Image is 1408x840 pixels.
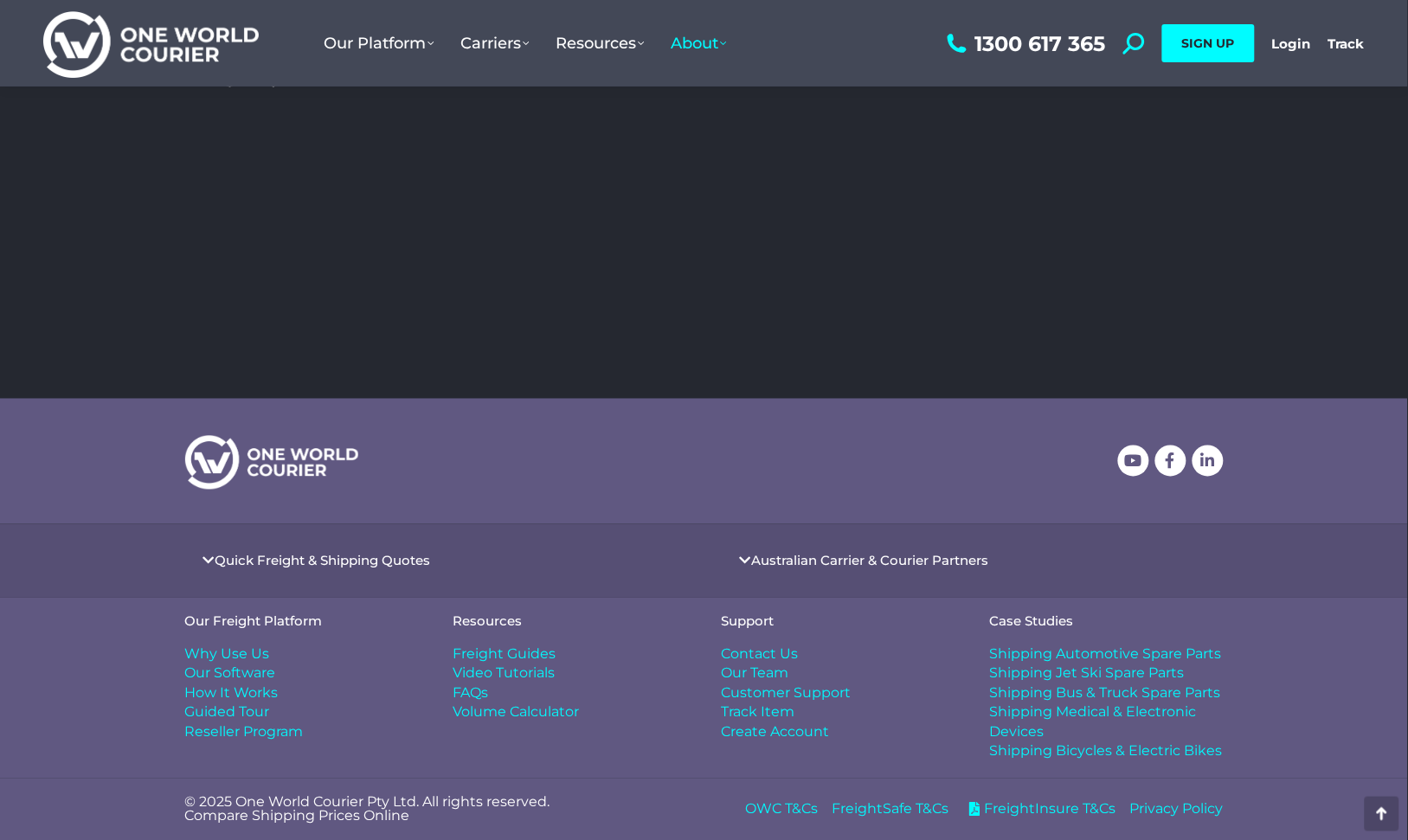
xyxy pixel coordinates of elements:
span: Create Account [722,723,830,742]
a: Our Team [722,664,955,683]
a: Customer Support [722,684,955,703]
a: Shipping Automotive Spare Parts [990,645,1224,664]
span: Reseller Program [185,723,304,742]
a: FAQs [453,684,687,703]
a: Shipping Bus & Truck Spare Parts [990,684,1224,703]
img: One World Courier [43,9,259,79]
a: Video Tutorials [453,664,687,683]
a: Privacy Policy [1130,800,1224,819]
p: © 2025 One World Courier Pty Ltd. All rights reserved. Compare Shipping Prices Online [185,796,687,824]
a: Track Item [722,703,955,722]
a: Our Software [185,664,419,683]
a: Track [1328,35,1365,52]
span: Carriers [460,34,530,53]
span: Shipping Bus & Truck Spare Parts [990,684,1221,703]
h4: Case Studies [990,615,1224,628]
span: How It Works [185,684,279,703]
a: Why Use Us [185,645,419,664]
a: Shipping Bicycles & Electric Bikes [990,742,1224,761]
span: Volume Calculator [453,703,580,722]
span: Our Software [185,664,276,683]
a: Login [1272,35,1311,52]
span: Contact Us [722,645,799,664]
span: Guided Tour [185,703,270,722]
span: Resources [556,34,645,53]
a: Shipping Jet Ski Spare Parts [990,664,1224,683]
a: Our Platform [311,16,447,70]
span: Shipping Automotive Spare Parts [990,645,1222,664]
span: Customer Support [722,684,852,703]
a: Volume Calculator [453,703,687,722]
h4: Resources [453,615,687,628]
span: Our Platform [324,34,434,53]
a: Reseller Program [185,723,419,742]
h4: Support [722,615,955,628]
a: Guided Tour [185,703,419,722]
a: About [658,16,740,70]
a: FreightInsure T&Cs [963,800,1116,819]
span: Freight Guides [453,645,556,664]
span: Video Tutorials [453,664,556,683]
a: OWC T&Cs [746,800,819,819]
a: SIGN UP [1162,24,1255,62]
a: Resources [543,16,658,70]
a: How It Works [185,684,419,703]
a: Create Account [722,723,955,742]
a: 1300 617 365 [943,33,1106,55]
a: FreightSafe T&Cs [833,800,949,819]
span: Why Use Us [185,645,270,664]
h4: Our Freight Platform [185,615,419,628]
span: Our Team [722,664,789,683]
a: Freight Guides [453,645,687,664]
a: Quick Freight & Shipping Quotes [215,555,431,567]
span: Shipping Bicycles & Electric Bikes [990,742,1223,761]
span: Shipping Jet Ski Spare Parts [990,664,1185,683]
a: Carriers [447,16,543,70]
span: FAQs [453,684,489,703]
a: Australian Carrier & Courier Partners [752,555,989,567]
a: Shipping Medical & Electronic Devices [990,703,1224,742]
span: Track Item [722,703,795,722]
span: About [671,34,727,53]
a: Contact Us [722,645,955,664]
span: SIGN UP [1182,35,1235,51]
span: FreightInsure T&Cs [980,800,1116,819]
